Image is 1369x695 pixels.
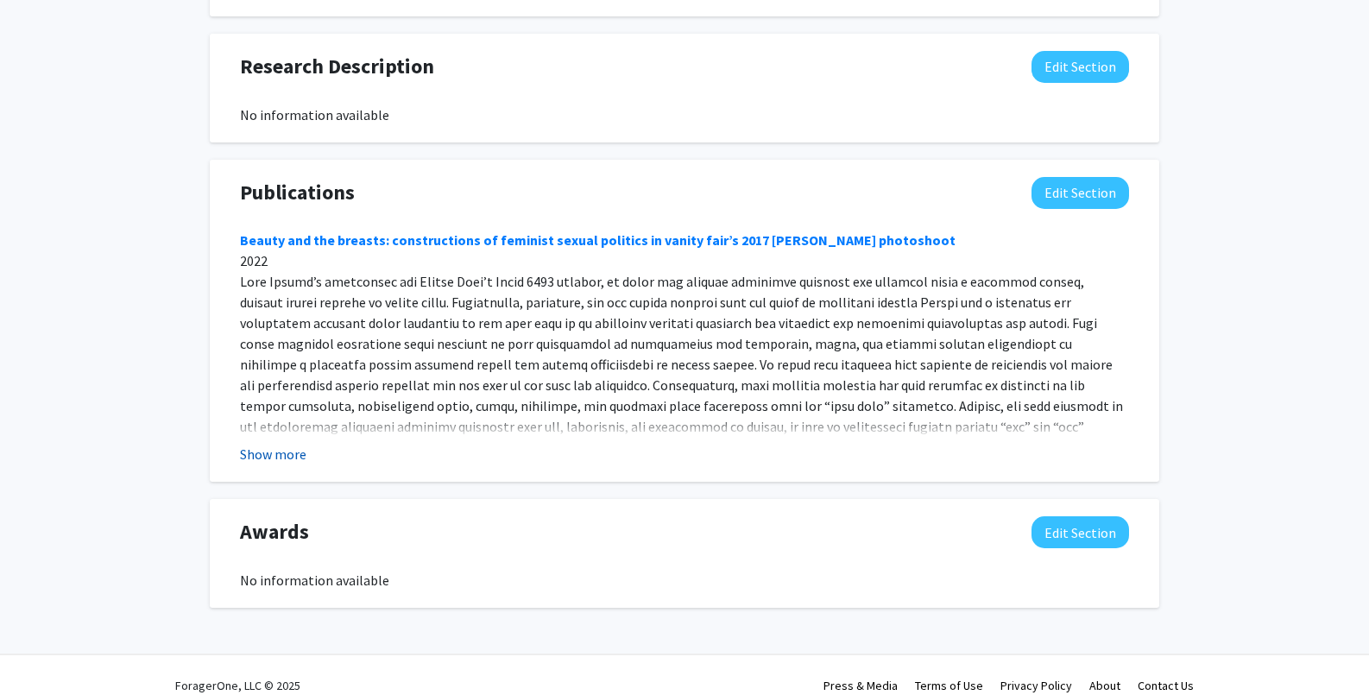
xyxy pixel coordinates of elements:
[240,231,956,249] a: Beauty and the breasts: constructions of feminist sexual politics in vanity fair’s 2017 [PERSON_N...
[1031,516,1129,548] button: Edit Awards
[1000,678,1072,693] a: Privacy Policy
[1031,51,1129,83] button: Edit Research Description
[13,617,73,682] iframe: Chat
[240,444,306,464] button: Show more
[823,678,898,693] a: Press & Media
[240,104,1129,125] div: No information available
[1138,678,1194,693] a: Contact Us
[915,678,983,693] a: Terms of Use
[240,51,434,82] span: Research Description
[240,516,309,547] span: Awards
[1089,678,1120,693] a: About
[240,177,355,208] span: Publications
[240,570,1129,591] div: No information available
[1031,177,1129,209] button: Edit Publications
